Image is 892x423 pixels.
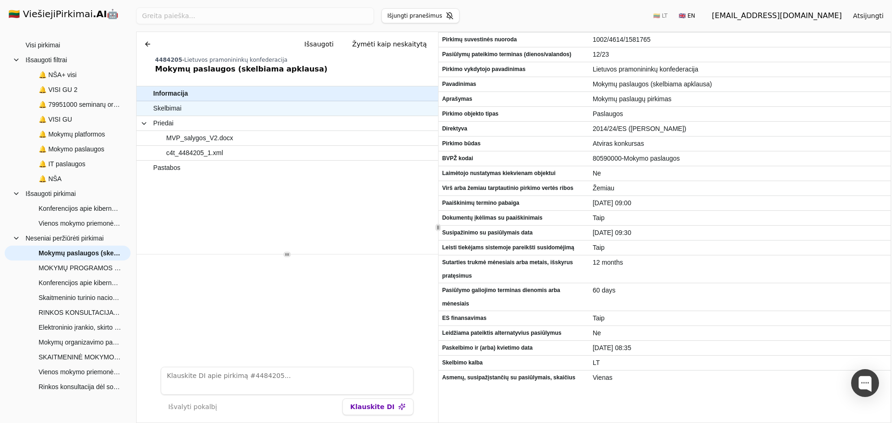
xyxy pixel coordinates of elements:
span: 1002/4614/1581765 [593,33,887,46]
span: c4t_4484205_1.xml [166,146,223,160]
span: Taip [593,241,887,254]
span: 🔔 79951000 seminarų org pasl [39,98,121,111]
span: Laimėtojo nustatymas kiekvienam objektui [442,167,585,180]
span: 12/23 [593,48,887,61]
span: Skaitmeninio turinio nacionaliniam saugumui ir krašto gynybai sukūrimo ir adaptavimo paslaugos (A... [39,291,121,305]
span: MOKYMŲ PROGRAMOS IR MEDŽIAGOS PARENGIMAS „MOODLE” INFEKCIJŲ PREVENCIJOS IR VALDYMO TEMA [39,261,121,275]
span: Paskelbimo ir (arba) kvietimo data [442,341,585,355]
span: Pasiūlymų pateikimo terminas (dienos/valandos) [442,48,585,61]
span: MVP_salygos_V2.docx [166,131,233,145]
span: Konferencijos apie kibernetinio saugumo reikalavimų įgyvendinimą organizavimo paslaugos [39,202,121,215]
span: Direktyva [442,122,585,136]
span: Paaiškinimų termino pabaiga [442,196,585,210]
span: LT [593,356,887,370]
span: Pavadinimas [442,78,585,91]
span: Žemiau [593,182,887,195]
span: Informacija [153,87,188,100]
span: Pirkimo objekto tipas [442,107,585,121]
span: Išsaugoti filtrai [26,53,67,67]
strong: .AI [93,8,107,20]
span: 60 days [593,284,887,297]
span: 🔔 Mokymų platformos [39,127,105,141]
span: Asmenų, susipažįstančių su pasiūlymais, skaičius [442,371,585,384]
span: BVPŽ kodai [442,152,585,165]
span: Išsaugoti pirkimai [26,187,76,201]
span: Dokumentų įkėlimas su paaiškinimais [442,211,585,225]
span: Skelbimo kalba [442,356,585,370]
span: 🔔 VISI GU [39,112,72,126]
span: Leisti tiekėjams sistemoje pareikšti susidomėjimą [442,241,585,254]
span: Aprašymas [442,92,585,106]
span: [DATE] 08:35 [593,341,887,355]
span: Vienos mokymo priemonės turinio parengimo su skaitmenine versija 3–5 m. vaikams A1–A2 paslaugų pi... [39,216,121,230]
button: Atsijungti [846,7,891,24]
span: SKAITMENINĖ MOKYMO(-SI) PLATFORMA (Mažos vertės skelbiama apklausa) [39,350,121,364]
button: Išsaugoti [297,36,341,52]
span: Pirkimo būdas [442,137,585,150]
span: Sutarties trukmė mėnesiais arba metais, išskyrus pratęsimus [442,256,585,283]
span: Pirkimo vykdytojo pavadinimas [442,63,585,76]
span: 🔔 VISI GU 2 [39,83,78,97]
input: Greita paieška... [136,7,374,24]
span: Mokymų organizavimo paslaugos [39,335,121,349]
span: Konferencijos apie kibernetinio saugumo reikalavimų įgyvendinimą organizavimo paslaugos [39,276,121,290]
span: Virš arba žemiau tarptautinio pirkimo vertės ribos [442,182,585,195]
span: 80590000-Mokymo paslaugos [593,152,887,165]
span: Pirkimų suvestinės nuoroda [442,33,585,46]
span: Mokymų paslaugos (skelbiama apklausa) [593,78,887,91]
span: Skelbimai [153,102,182,115]
button: 🇬🇧 EN [673,8,701,23]
span: Neseniai peržiūrėti pirkimai [26,231,104,245]
span: [DATE] 09:30 [593,226,887,240]
span: Vienos mokymo priemonės turinio parengimo su skaitmenine versija 3–5 m. vaikams A1–A2 paslaugų pi... [39,365,121,379]
span: Mokymų paslaugų pirkimas [593,92,887,106]
span: Visi pirkimai [26,38,60,52]
span: Taip [593,211,887,225]
span: ES finansavimas [442,312,585,325]
span: 2014/24/ES ([PERSON_NAME]) [593,122,887,136]
span: Atviras konkursas [593,137,887,150]
span: Lietuvos pramonininkų konfederacija [184,57,288,63]
button: Žymėti kaip neskaitytą [345,36,434,52]
span: Pastabos [153,161,180,175]
span: Paslaugos [593,107,887,121]
button: Išjungti pranešimus [381,8,459,23]
span: Pasiūlymo galiojimo terminas dienomis arba mėnesiais [442,284,585,311]
span: Mokymų paslaugos (skelbiama apklausa) [39,246,121,260]
span: 12 months [593,256,887,269]
span: 🔔 IT paslaugos [39,157,85,171]
button: Klauskite DI [342,398,413,415]
span: [DATE] 09:00 [593,196,887,210]
span: Leidžiama pateiktis alternatyvius pasiūlymus [442,326,585,340]
span: Ne [593,167,887,180]
span: RINKOS KONSULTACIJA DĖL MOKYMŲ ORGANIZAVIMO PASLAUGŲ PIRKIMO [39,306,121,319]
div: - [155,56,434,64]
span: Priedai [153,117,174,130]
span: Rinkos konsultacija dėl socialinių įgūdžių ugdymo priemonės atnaujinimo ir skaitmeninimo paslaugų... [39,380,121,394]
span: Susipažinimo su pasiūlymais data [442,226,585,240]
span: 🔔 Mokymo paslaugos [39,142,105,156]
span: Elektroninio įrankio, skirto lietuvių (ne gimtosios) kalbos mokėjimui ir įgytoms kompetencijoms v... [39,320,121,334]
div: [EMAIL_ADDRESS][DOMAIN_NAME] [712,10,842,21]
span: Vienas [593,371,887,384]
span: 🔔 NŠA [39,172,62,186]
span: Taip [593,312,887,325]
span: 4484205 [155,57,182,63]
span: Ne [593,326,887,340]
span: Lietuvos pramonininkų konfederacija [593,63,887,76]
span: 🔔 NŠA+ visi [39,68,77,82]
div: Mokymų paslaugos (skelbiama apklausa) [155,64,434,75]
